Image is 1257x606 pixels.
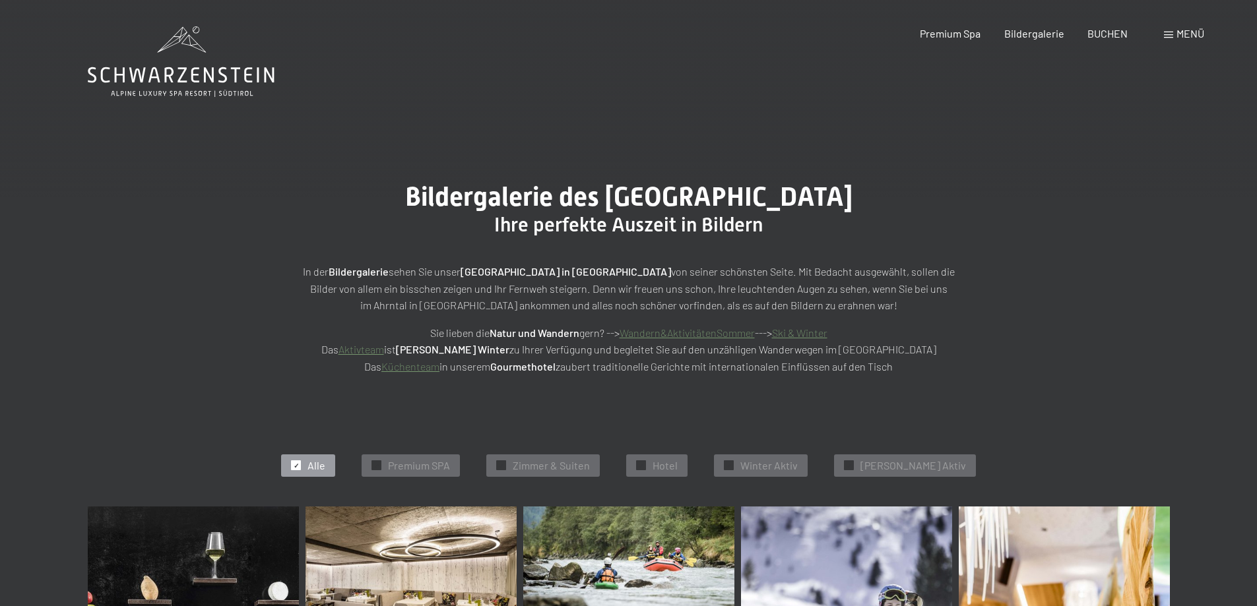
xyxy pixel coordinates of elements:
span: Winter Aktiv [740,458,798,473]
span: Bildergalerie des [GEOGRAPHIC_DATA] [405,181,853,212]
strong: Bildergalerie [329,265,389,278]
span: Alle [307,458,325,473]
span: Ihre perfekte Auszeit in Bildern [494,213,763,236]
span: Premium SPA [388,458,450,473]
span: ✓ [639,461,644,470]
a: Bildergalerie [1004,27,1064,40]
strong: Natur und Wandern [490,326,579,339]
strong: [GEOGRAPHIC_DATA] in [GEOGRAPHIC_DATA] [461,265,671,278]
a: Aktivteam [338,343,384,355]
p: In der sehen Sie unser von seiner schönsten Seite. Mit Bedacht ausgewählt, sollen die Bilder von ... [299,263,959,314]
span: ✓ [374,461,379,470]
strong: [PERSON_NAME] Winter [396,343,509,355]
span: [PERSON_NAME] Aktiv [860,458,966,473]
span: ✓ [847,461,852,470]
a: Küchenteam [381,360,439,373]
p: Sie lieben die gern? --> ---> Das ist zu Ihrer Verfügung und begleitet Sie auf den unzähligen Wan... [299,324,959,375]
span: Zimmer & Suiten [513,458,590,473]
strong: Gourmethotel [490,360,556,373]
a: Wandern&AktivitätenSommer [620,326,755,339]
span: ✓ [294,461,299,470]
span: ✓ [499,461,504,470]
span: Menü [1176,27,1204,40]
a: Premium Spa [920,27,981,40]
span: Hotel [653,458,678,473]
a: Ski & Winter [772,326,827,339]
a: BUCHEN [1087,27,1128,40]
span: ✓ [726,461,732,470]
